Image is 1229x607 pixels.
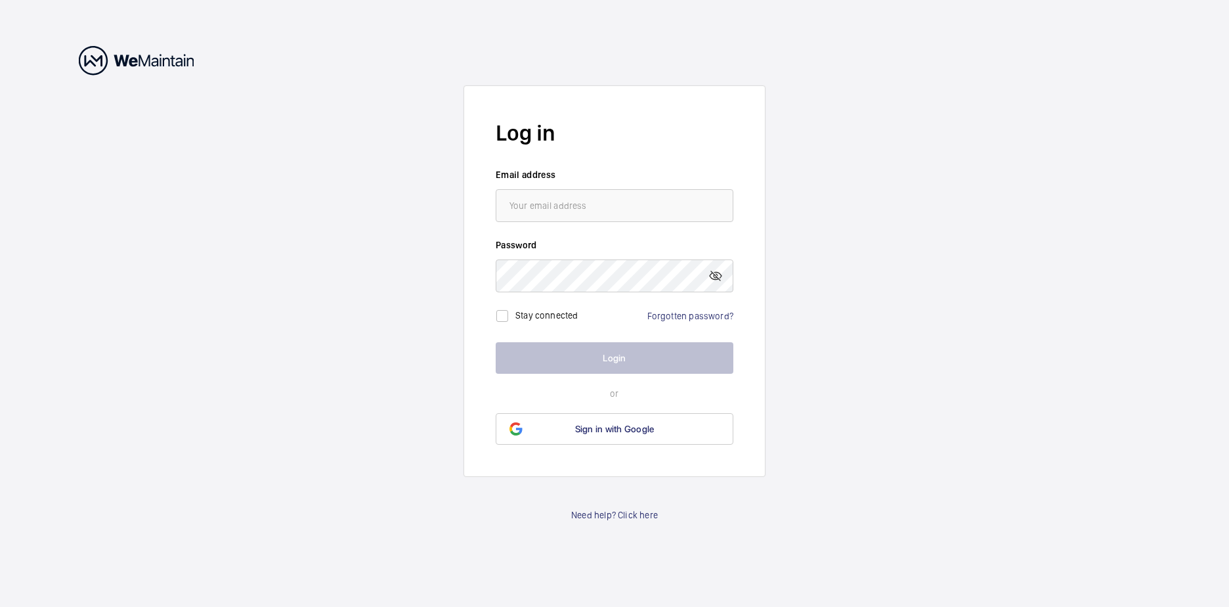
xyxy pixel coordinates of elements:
[496,189,733,222] input: Your email address
[515,310,578,321] label: Stay connected
[496,168,733,181] label: Email address
[647,311,733,321] a: Forgotten password?
[496,238,733,252] label: Password
[496,342,733,374] button: Login
[496,387,733,400] p: or
[571,508,658,522] a: Need help? Click here
[496,118,733,148] h2: Log in
[575,424,655,434] span: Sign in with Google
